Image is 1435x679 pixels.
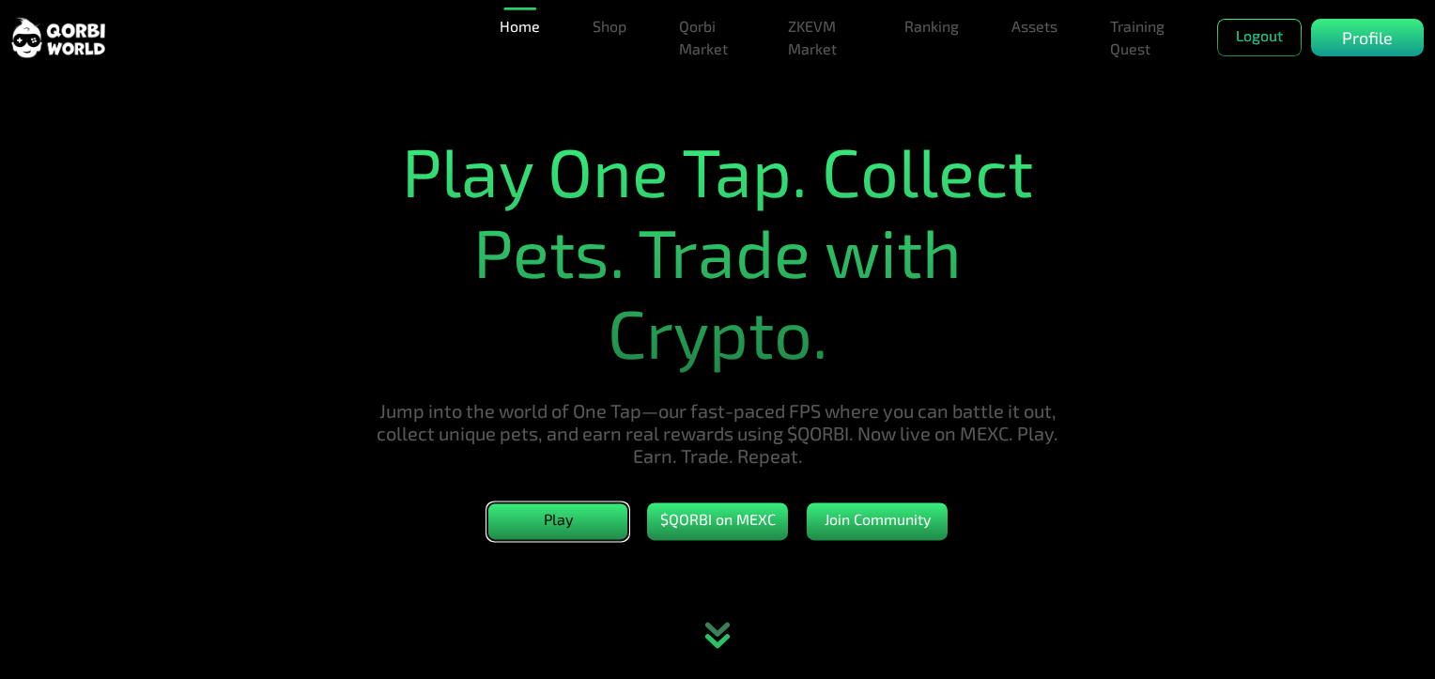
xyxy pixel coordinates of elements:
[11,16,105,60] img: sticky brand-logo
[780,8,859,68] a: ZKEVM Market
[585,8,634,45] a: Shop
[807,502,948,540] button: Join Community
[671,8,743,68] a: Qorbi Market
[1103,8,1180,68] a: Training Quest
[1217,19,1302,56] button: Logout
[647,502,788,540] button: $QORBI on MEXC
[492,8,548,45] a: Home
[487,502,628,540] button: Play
[676,594,759,679] div: animation
[370,399,1065,467] h5: Jump into the world of One Tap—our fast-paced FPS where you can battle it out, collect unique pet...
[897,8,966,45] a: Ranking
[1004,8,1065,45] a: Assets
[1342,25,1393,51] p: Profile
[370,130,1065,373] h1: Play One Tap. Collect Pets. Trade with Crypto.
